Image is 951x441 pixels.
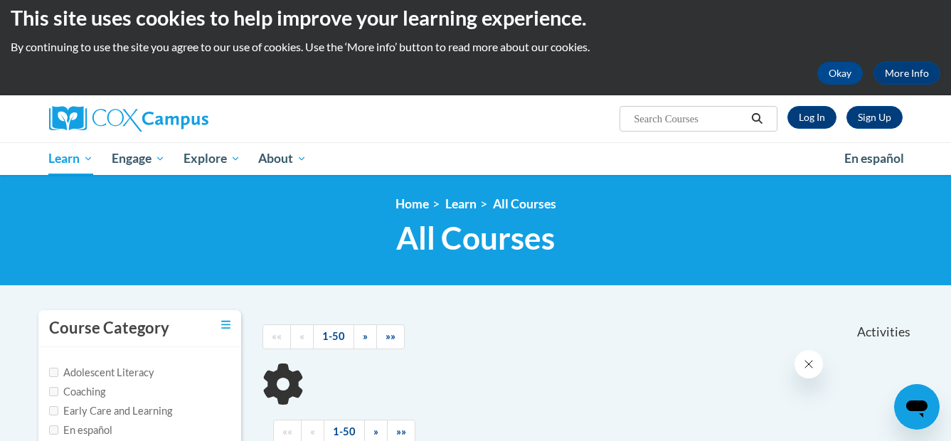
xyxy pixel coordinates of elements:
[817,62,863,85] button: Okay
[373,425,378,437] span: »
[846,106,903,129] a: Register
[313,324,354,349] a: 1-50
[249,142,316,175] a: About
[9,10,115,21] span: Hi. How can we help?
[221,317,230,333] a: Toggle collapse
[49,423,112,438] label: En español
[11,4,940,32] h2: This site uses cookies to help improve your learning experience.
[894,384,940,430] iframe: Button to launch messaging window
[395,196,429,211] a: Home
[873,62,940,85] a: More Info
[49,106,208,132] img: Cox Campus
[445,196,477,211] a: Learn
[844,151,904,166] span: En español
[49,317,169,339] h3: Course Category
[857,324,910,340] span: Activities
[272,330,282,342] span: ««
[102,142,174,175] a: Engage
[11,39,940,55] p: By continuing to use the site you agree to our use of cookies. Use the ‘More info’ button to read...
[396,425,406,437] span: »»
[396,219,555,257] span: All Courses
[112,150,165,167] span: Engage
[174,142,250,175] a: Explore
[632,110,746,127] input: Search Courses
[184,150,240,167] span: Explore
[28,142,924,175] div: Main menu
[49,425,58,435] input: Checkbox for Options
[493,196,556,211] a: All Courses
[310,425,315,437] span: «
[282,425,292,437] span: ««
[49,106,319,132] a: Cox Campus
[49,384,105,400] label: Coaching
[746,110,767,127] button: Search
[290,324,314,349] a: Previous
[376,324,405,349] a: End
[262,324,291,349] a: Begining
[787,106,836,129] a: Log In
[363,330,368,342] span: »
[258,150,307,167] span: About
[299,330,304,342] span: «
[354,324,377,349] a: Next
[49,403,172,419] label: Early Care and Learning
[48,150,93,167] span: Learn
[835,144,913,174] a: En español
[49,368,58,377] input: Checkbox for Options
[49,406,58,415] input: Checkbox for Options
[49,387,58,396] input: Checkbox for Options
[386,330,395,342] span: »»
[795,350,823,378] iframe: Close message
[40,142,103,175] a: Learn
[49,365,154,381] label: Adolescent Literacy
